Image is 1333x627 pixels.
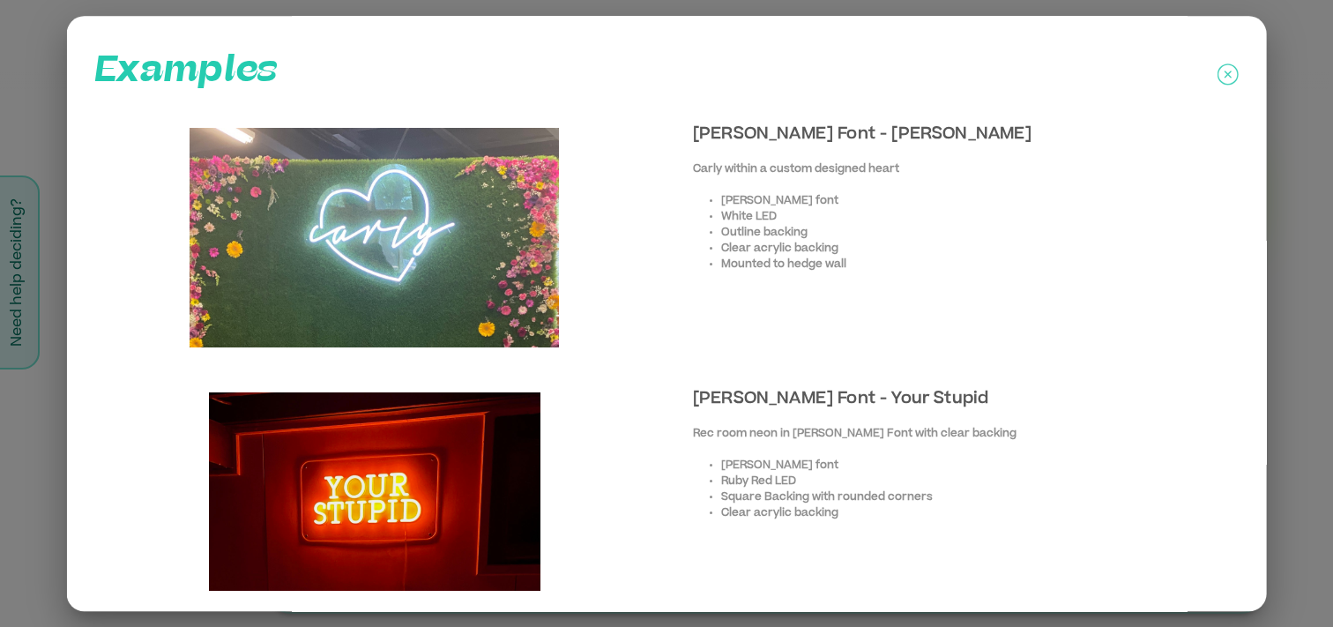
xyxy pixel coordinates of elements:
[720,508,838,519] span: Clear acrylic backing
[720,460,838,471] span: [PERSON_NAME] font
[190,128,559,348] img: Example
[692,161,1195,177] p: Carly within a custom designed heart
[692,388,1195,412] p: [PERSON_NAME] Font - Your Stupid
[720,257,1195,272] li: Mounted to hedge wall
[209,392,540,613] img: Example
[720,225,1195,241] li: Outline backing
[1245,542,1333,627] iframe: Chat Widget
[720,492,932,503] span: Square Backing with rounded corners
[720,193,1195,209] li: [PERSON_NAME] font
[95,44,279,97] p: Examples
[692,123,1195,147] p: [PERSON_NAME] Font - [PERSON_NAME]
[720,209,1195,225] li: White LED
[720,476,795,487] span: Ruby Red LED
[720,241,1195,257] li: Clear acrylic backing
[692,426,1195,442] p: Rec room neon in [PERSON_NAME] Font with clear backing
